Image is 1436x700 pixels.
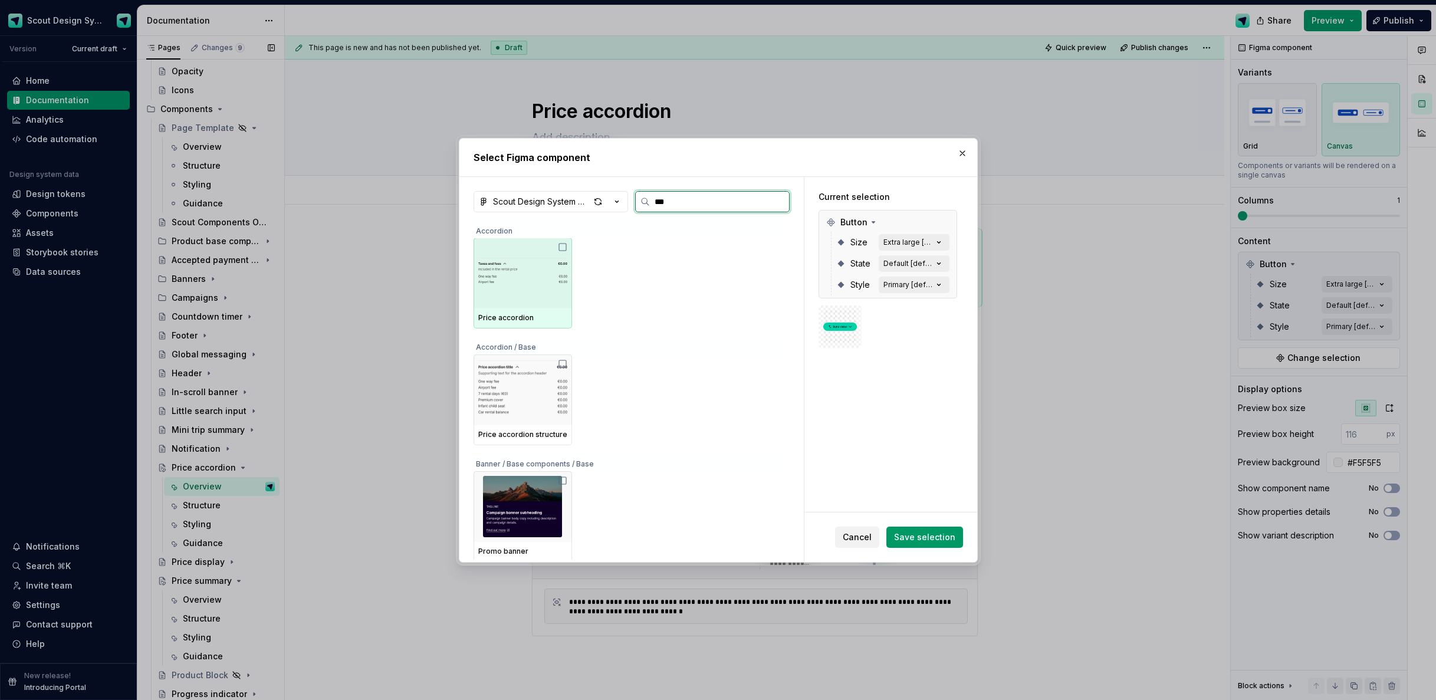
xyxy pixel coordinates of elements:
[474,191,628,212] button: Scout Design System Components
[850,279,870,291] span: Style
[850,258,870,270] span: State
[478,430,567,439] div: Price accordion structure
[883,238,933,247] div: Extra large [default]
[843,531,872,543] span: Cancel
[883,259,933,268] div: Default [default]
[879,255,949,272] button: Default [default]
[840,216,867,228] span: Button
[474,336,784,354] div: Accordion / Base
[835,527,879,548] button: Cancel
[821,213,954,232] div: Button
[478,313,567,323] div: Price accordion
[879,234,949,251] button: Extra large [default]
[493,196,590,208] div: Scout Design System Components
[850,236,867,248] span: Size
[819,191,957,203] div: Current selection
[883,280,933,290] div: Primary [default]
[474,452,784,471] div: Banner / Base components / Base
[474,150,963,165] h2: Select Figma component
[894,531,955,543] span: Save selection
[886,527,963,548] button: Save selection
[478,547,567,556] div: Promo banner
[879,277,949,293] button: Primary [default]
[474,219,784,238] div: Accordion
